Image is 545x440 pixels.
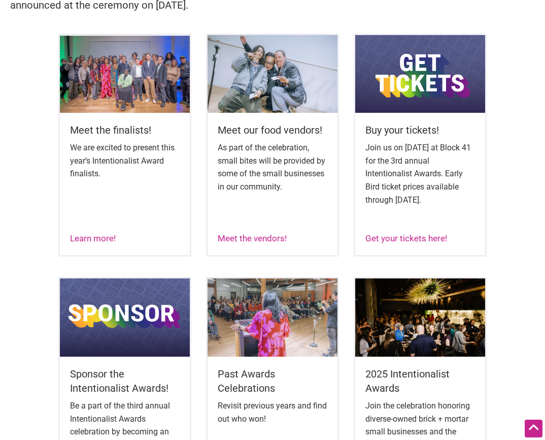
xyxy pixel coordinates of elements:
a: Meet the vendors! [218,233,287,243]
p: Join us on [DATE] at Block 41 for the 3rd annual Intentionalist Awards. Early Bird ticket prices ... [365,141,475,206]
h5: Sponsor the Intentionalist Awards! [70,367,180,395]
h5: Buy your tickets! [365,123,475,137]
h5: 2025 Intentionalist Awards [365,367,475,395]
h5: Past Awards Celebrations [218,367,327,395]
p: We are excited to present this year’s Intentionalist Award finalists. [70,141,180,180]
a: Learn more! [70,233,116,243]
h5: Meet the finalists! [70,123,180,137]
p: As part of the celebration, small bites will be provided by some of the small businesses in our c... [218,141,327,193]
p: Revisit previous years and find out who won! [218,399,327,425]
h5: Meet our food vendors! [218,123,327,137]
div: Scroll Back to Top [525,420,542,437]
a: Get your tickets here! [365,233,447,243]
